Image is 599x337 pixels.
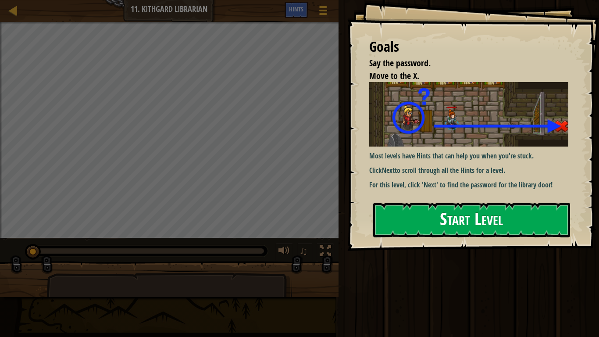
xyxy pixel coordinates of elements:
[369,165,568,176] p: Click to scroll through all the Hints for a level.
[275,243,293,261] button: Adjust volume
[369,37,568,57] div: Goals
[369,57,431,69] span: Say the password.
[369,82,568,147] img: Kithgard librarian
[382,165,395,175] strong: Next
[358,57,566,70] li: Say the password.
[369,151,568,161] p: Most levels have Hints that can help you when you're stuck.
[312,2,334,22] button: Show game menu
[369,180,568,190] p: For this level, click 'Next' to find the password for the library door!
[299,244,308,258] span: ♫
[317,243,334,261] button: Toggle fullscreen
[289,5,303,13] span: Hints
[297,243,312,261] button: ♫
[358,70,566,82] li: Move to the X.
[369,70,419,82] span: Move to the X.
[373,203,570,237] button: Start Level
